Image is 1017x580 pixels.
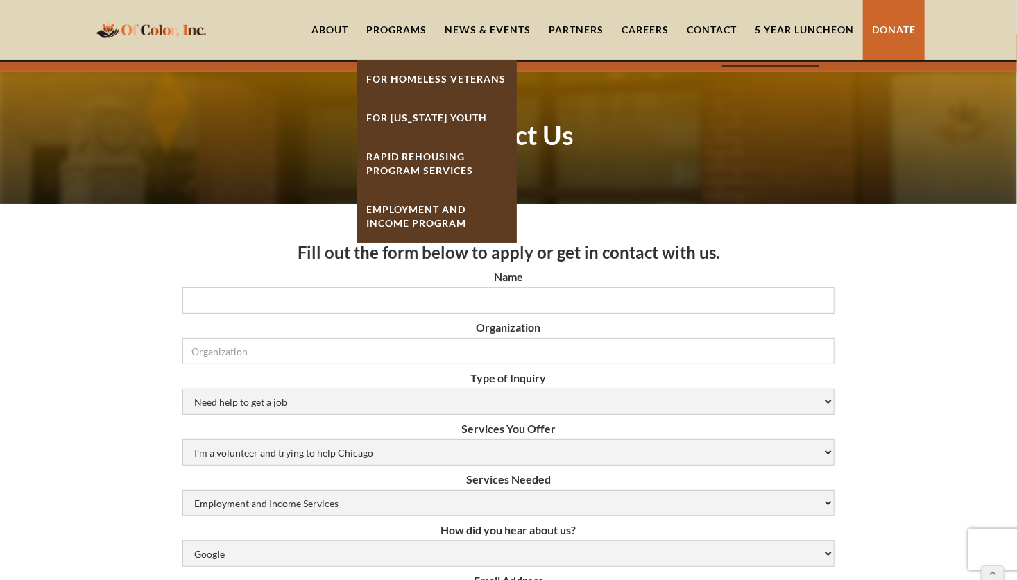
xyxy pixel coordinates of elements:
a: Employment And Income Program [357,190,517,243]
label: Name [182,270,835,284]
a: home [92,13,210,46]
strong: Rapid ReHousing Program Services [366,151,473,176]
div: Programs [366,23,427,37]
label: Type of Inquiry [182,371,835,385]
a: For Homeless Veterans [357,60,517,99]
label: Services Needed [182,472,835,486]
a: For [US_STATE] Youth [357,99,517,137]
nav: Programs [357,60,517,243]
input: Organization [182,338,835,364]
a: Rapid ReHousing Program Services [357,137,517,190]
h3: Fill out the form below to apply or get in contact with us. [182,242,835,263]
label: How did you hear about us? [182,523,835,537]
label: Services You Offer [182,422,835,436]
label: Organization [182,321,835,334]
